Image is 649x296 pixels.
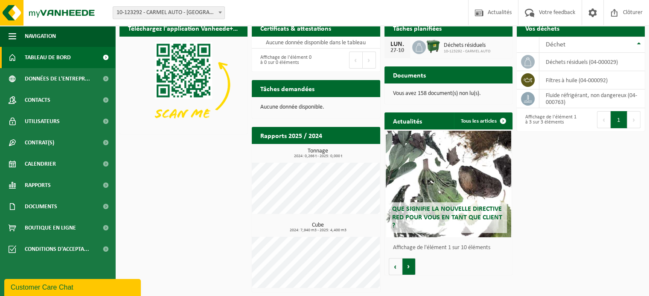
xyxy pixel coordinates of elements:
[384,66,434,83] h2: Documents
[384,20,450,36] h2: Tâches planifiées
[25,111,60,132] span: Utilisateurs
[454,112,512,129] a: Tous les articles
[4,277,143,296] iframe: chat widget
[113,6,225,19] span: 10-123292 - CARMEL AUTO - QUIÉVRAIN
[252,127,331,144] h2: Rapports 2025 / 2024
[25,68,90,89] span: Données de l'entrepr...
[349,52,363,69] button: Previous
[25,196,57,217] span: Documents
[517,20,568,36] h2: Vos déchets
[25,217,76,239] span: Boutique en ligne
[119,20,247,36] h2: Téléchargez l'application Vanheede+ maintenant!
[389,258,402,275] button: Vorige
[25,47,71,68] span: Tableau de bord
[539,71,645,89] td: filtres à huile (04-000092)
[444,42,491,49] span: Déchets résiduels
[363,52,376,69] button: Next
[25,153,56,175] span: Calendrier
[521,110,576,129] div: Affichage de l'élément 1 à 3 sur 3 éléments
[25,175,51,196] span: Rapports
[393,91,504,97] p: Vous avez 158 document(s) non lu(s).
[256,148,380,158] h3: Tonnage
[386,131,511,237] a: Que signifie la nouvelle directive RED pour vous en tant que client ?
[306,144,379,161] a: Consulter les rapports
[25,89,50,111] span: Contacts
[393,245,508,251] p: Affichage de l'élément 1 sur 10 éléments
[546,41,565,48] span: Déchet
[25,132,54,153] span: Contrat(s)
[256,228,380,233] span: 2024: 7,940 m3 - 2025: 4,400 m3
[256,51,311,69] div: Affichage de l'élément 0 à 0 sur 0 éléments
[539,53,645,71] td: déchets résiduels (04-000029)
[119,37,247,132] img: Download de VHEPlus App
[252,80,323,97] h2: Tâches demandées
[392,206,502,229] span: Que signifie la nouvelle directive RED pour vous en tant que client ?
[256,154,380,158] span: 2024: 0,266 t - 2025: 0,000 t
[25,26,56,47] span: Navigation
[611,111,627,128] button: 1
[256,222,380,233] h3: Cube
[252,20,340,36] h2: Certificats & attestations
[426,39,440,54] img: WB-1100-HPE-GN-01
[252,37,380,49] td: Aucune donnée disponible dans le tableau
[25,239,89,260] span: Conditions d'accepta...
[384,112,431,129] h2: Actualités
[389,48,406,54] div: 27-10
[597,111,611,128] button: Previous
[260,104,371,110] p: Aucune donnée disponible.
[627,111,640,128] button: Next
[402,258,416,275] button: Volgende
[389,41,406,48] div: LUN.
[539,89,645,108] td: fluide réfrigérant, non dangereux (04-000763)
[444,49,491,54] span: 10-123292 - CARMEL AUTO
[113,7,224,19] span: 10-123292 - CARMEL AUTO - QUIÉVRAIN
